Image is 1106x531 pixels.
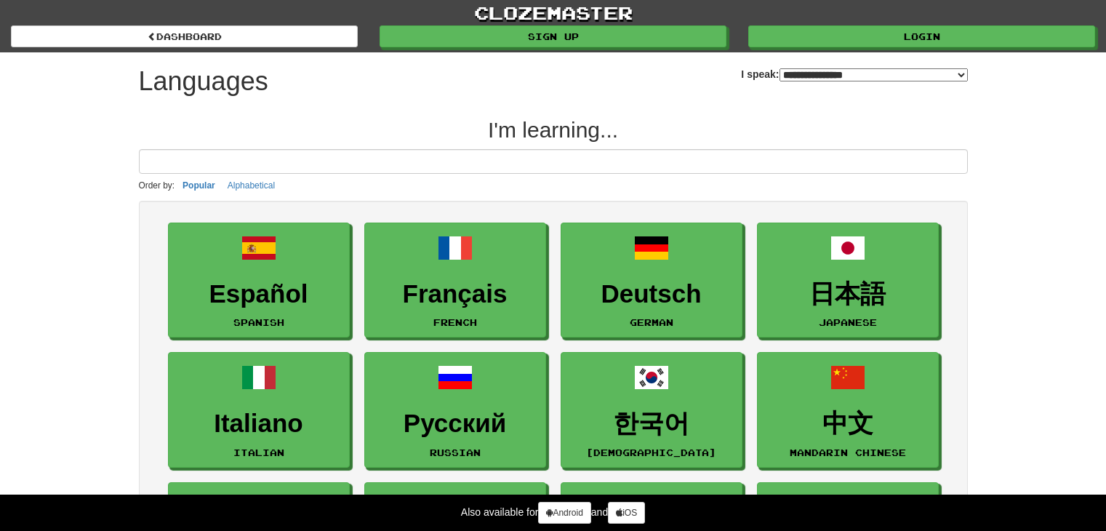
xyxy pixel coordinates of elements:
small: French [433,317,477,327]
a: 中文Mandarin Chinese [757,352,939,468]
small: Russian [430,447,481,458]
a: 한국어[DEMOGRAPHIC_DATA] [561,352,742,468]
a: iOS [608,502,645,524]
small: Italian [233,447,284,458]
h3: Italiano [176,410,342,438]
a: Login [748,25,1095,47]
a: РусскийRussian [364,352,546,468]
h3: Español [176,280,342,308]
small: Japanese [819,317,877,327]
small: Mandarin Chinese [790,447,906,458]
select: I speak: [780,68,968,81]
a: DeutschGerman [561,223,742,338]
a: EspañolSpanish [168,223,350,338]
h3: Français [372,280,538,308]
a: 日本語Japanese [757,223,939,338]
a: ItalianoItalian [168,352,350,468]
label: I speak: [741,67,967,81]
small: Order by: [139,180,175,191]
small: [DEMOGRAPHIC_DATA] [586,447,716,458]
button: Alphabetical [223,177,279,193]
button: Popular [178,177,220,193]
h3: Русский [372,410,538,438]
a: FrançaisFrench [364,223,546,338]
h3: 日本語 [765,280,931,308]
h2: I'm learning... [139,118,968,142]
h3: 한국어 [569,410,734,438]
small: Spanish [233,317,284,327]
small: German [630,317,673,327]
a: Sign up [380,25,726,47]
a: Android [538,502,590,524]
h3: Deutsch [569,280,734,308]
a: dashboard [11,25,358,47]
h3: 中文 [765,410,931,438]
h1: Languages [139,67,268,96]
